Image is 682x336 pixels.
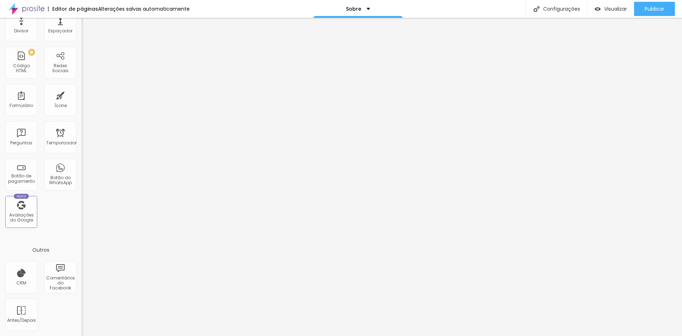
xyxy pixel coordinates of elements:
font: Espaçador [48,28,72,34]
font: Configurações [543,5,580,12]
img: Ícone [534,6,540,12]
font: Temporizador [46,140,77,146]
font: Perguntas [10,140,32,146]
font: Botão de pagamento [8,173,35,184]
font: Antes/Depois [7,317,36,323]
font: CRM [16,280,26,286]
font: Editor de páginas [52,5,98,12]
font: Avaliações do Google [9,212,34,223]
font: Visualizar [604,5,627,12]
font: Outros [32,246,49,254]
font: Novo [17,194,26,198]
font: Alterações salvas automaticamente [98,5,190,12]
font: Ícone [54,102,67,108]
button: Publicar [634,2,675,16]
button: Visualizar [588,2,634,16]
font: Redes Sociais [52,63,69,74]
font: Botão do WhatsApp [49,175,72,186]
iframe: Editor [82,18,682,336]
font: Sobre [346,5,361,12]
font: Divisor [14,28,28,34]
font: Código HTML [13,63,30,74]
font: Comentários do Facebook [46,275,75,291]
img: view-1.svg [595,6,601,12]
font: Publicar [645,5,664,12]
font: Formulário [10,102,33,108]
